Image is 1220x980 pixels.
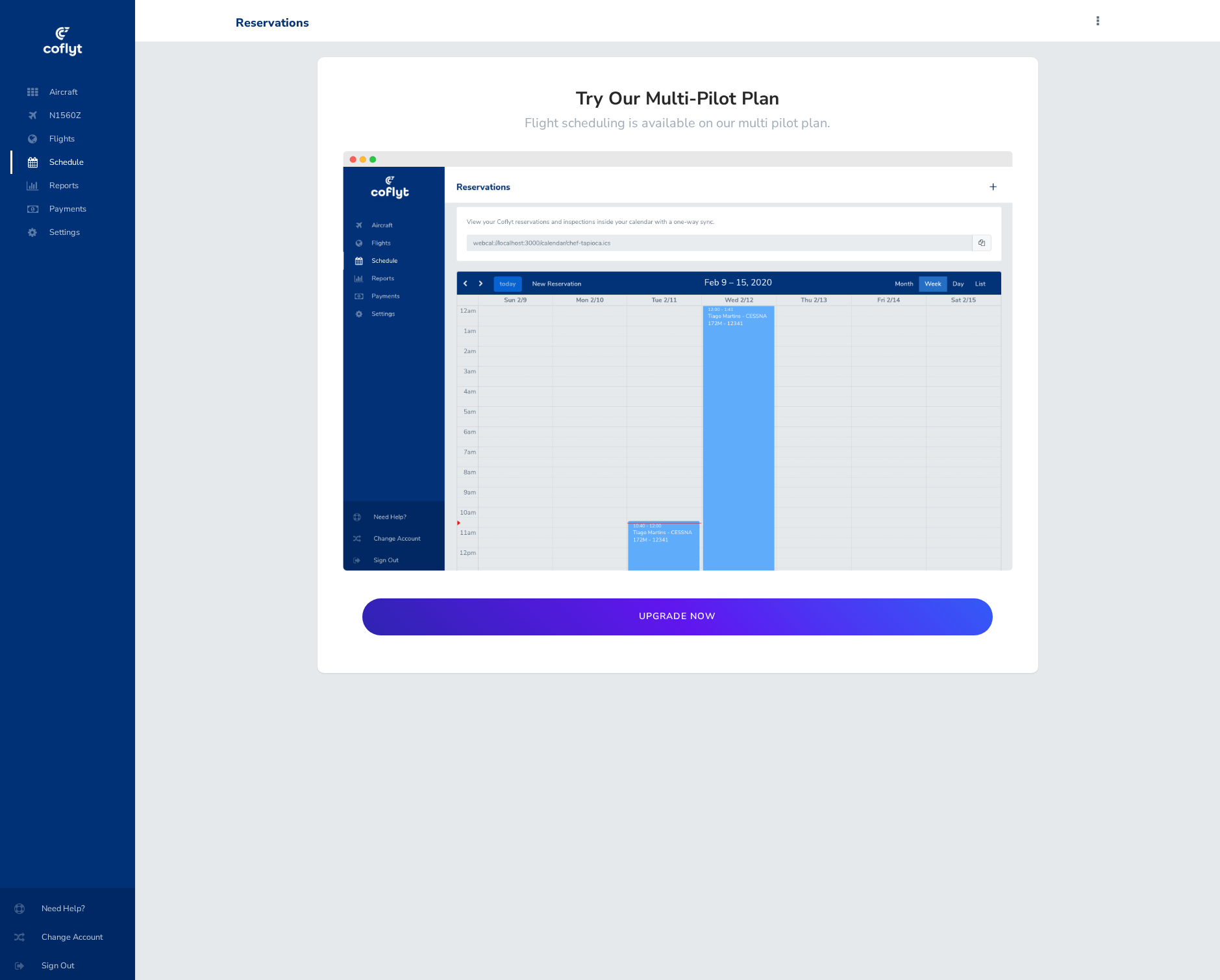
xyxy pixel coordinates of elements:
[23,127,122,151] span: Flights
[328,88,1028,110] h3: Try Our Multi-Pilot Plan
[16,897,119,920] span: Need Help?
[23,80,122,104] span: Aircraft
[23,221,122,244] span: Settings
[23,151,122,174] span: Schedule
[16,954,119,977] span: Sign Out
[16,925,119,949] span: Change Account
[41,23,84,62] img: coflyt logo
[328,116,1028,131] h5: Flight scheduling is available on our multi pilot plan.
[23,104,122,127] span: N1560Z
[328,136,1028,585] img: scheduling-feature-b955b8628b97650542e1368ecd7d631e692edb949c50f9f79449599ebf041c99.png
[362,598,992,635] a: Upgrade Now
[23,197,122,221] span: Payments
[23,174,122,197] span: Reports
[236,16,309,31] div: Reservations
